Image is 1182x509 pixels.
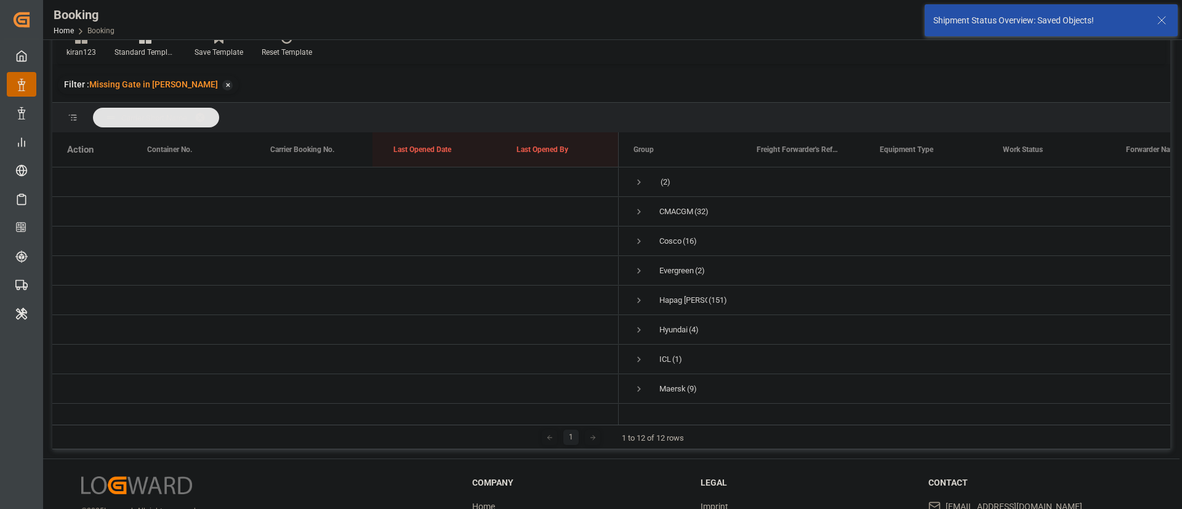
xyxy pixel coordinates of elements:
[661,168,670,196] span: (2)
[1126,145,1180,154] span: Forwarder Name
[659,286,707,315] div: Hapag [PERSON_NAME]
[393,145,451,154] span: Last Opened Date
[222,80,233,90] div: ✕
[687,375,697,403] span: (9)
[933,14,1145,27] div: Shipment Status Overview: Saved Objects!
[517,145,568,154] span: Last Opened By
[147,145,192,154] span: Container No.
[81,476,192,494] img: Logward Logo
[659,316,688,344] div: Hyundai
[757,145,839,154] span: Freight Forwarder's Reference No.
[52,167,619,197] div: Press SPACE to select this row.
[622,432,684,444] div: 1 to 12 of 12 rows
[52,315,619,345] div: Press SPACE to select this row.
[659,257,694,285] div: Evergreen
[195,47,243,58] div: Save Template
[659,404,676,433] div: MSC
[52,226,619,256] div: Press SPACE to select this row.
[64,79,89,89] span: Filter :
[115,47,176,58] div: Standard Templates
[262,47,312,58] div: Reset Template
[659,345,671,374] div: ICL
[121,113,187,122] span: Carrier Short Name
[683,227,697,255] span: (16)
[659,198,693,226] div: CMACGM
[52,345,619,374] div: Press SPACE to select this row.
[689,316,699,344] span: (4)
[880,145,933,154] span: Equipment Type
[672,345,682,374] span: (1)
[52,256,619,286] div: Press SPACE to select this row.
[659,227,681,255] div: Cosco
[1003,145,1043,154] span: Work Status
[270,145,334,154] span: Carrier Booking No.
[52,374,619,404] div: Press SPACE to select this row.
[67,144,94,155] div: Action
[633,145,654,154] span: Group
[695,257,705,285] span: (2)
[701,476,914,489] h3: Legal
[677,404,687,433] span: (8)
[694,198,709,226] span: (32)
[563,430,579,445] div: 1
[54,26,74,35] a: Home
[52,404,619,433] div: Press SPACE to select this row.
[89,79,218,89] span: Missing Gate in [PERSON_NAME]
[472,476,685,489] h3: Company
[54,6,115,24] div: Booking
[66,47,96,58] div: kiran123
[659,375,686,403] div: Maersk
[52,197,619,226] div: Press SPACE to select this row.
[928,476,1141,489] h3: Contact
[52,286,619,315] div: Press SPACE to select this row.
[709,286,727,315] span: (151)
